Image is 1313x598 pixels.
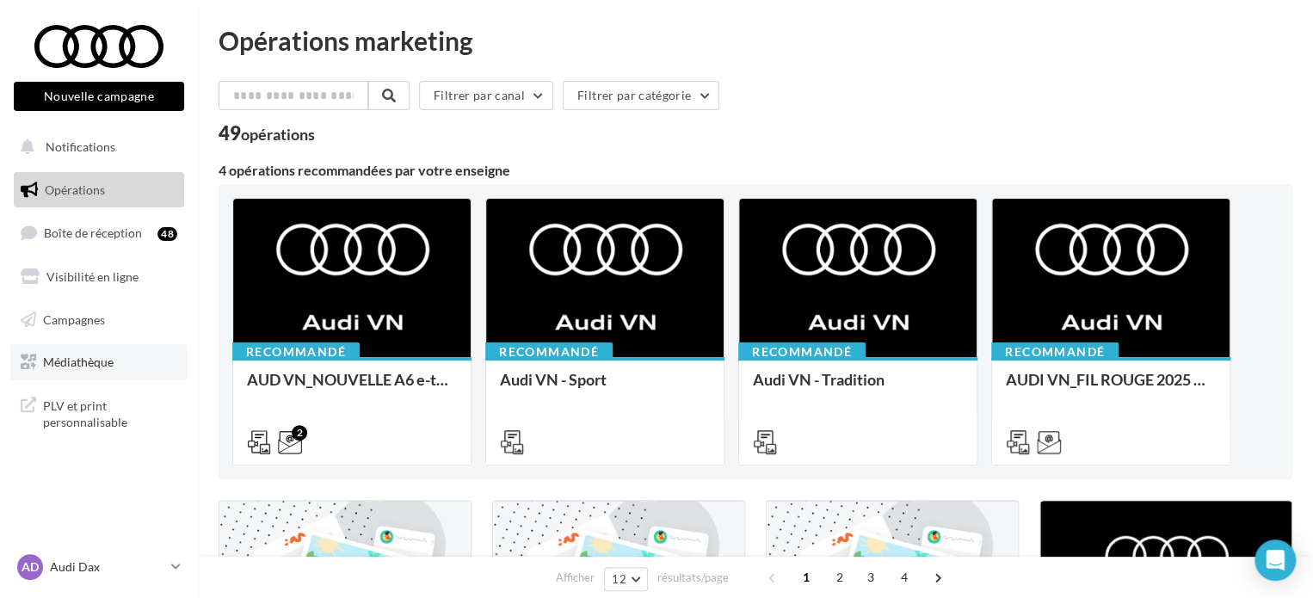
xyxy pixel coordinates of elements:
[500,371,710,405] div: Audi VN - Sport
[219,124,315,143] div: 49
[14,551,184,583] a: AD Audi Dax
[219,28,1292,53] div: Opérations marketing
[792,564,820,591] span: 1
[657,570,729,586] span: résultats/page
[157,227,177,241] div: 48
[563,81,719,110] button: Filtrer par catégorie
[46,269,139,284] span: Visibilité en ligne
[1006,371,1216,405] div: AUDI VN_FIL ROUGE 2025 - A1, Q2, Q3, Q5 et Q4 e-tron
[612,572,626,586] span: 12
[14,82,184,111] button: Nouvelle campagne
[604,567,648,591] button: 12
[556,570,595,586] span: Afficher
[419,81,553,110] button: Filtrer par canal
[43,311,105,326] span: Campagnes
[10,129,181,165] button: Notifications
[857,564,885,591] span: 3
[826,564,854,591] span: 2
[232,342,360,361] div: Recommandé
[219,163,1292,177] div: 4 opérations recommandées par votre enseigne
[753,371,963,405] div: Audi VN - Tradition
[738,342,866,361] div: Recommandé
[991,342,1119,361] div: Recommandé
[10,344,188,380] a: Médiathèque
[10,172,188,208] a: Opérations
[1254,539,1296,581] div: Open Intercom Messenger
[43,394,177,431] span: PLV et print personnalisable
[247,371,457,405] div: AUD VN_NOUVELLE A6 e-tron
[10,302,188,338] a: Campagnes
[10,214,188,251] a: Boîte de réception48
[22,558,39,576] span: AD
[241,126,315,142] div: opérations
[10,387,188,438] a: PLV et print personnalisable
[44,225,142,240] span: Boîte de réception
[292,425,307,441] div: 2
[50,558,164,576] p: Audi Dax
[10,259,188,295] a: Visibilité en ligne
[46,139,115,154] span: Notifications
[485,342,613,361] div: Recommandé
[891,564,918,591] span: 4
[45,182,105,197] span: Opérations
[43,354,114,369] span: Médiathèque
